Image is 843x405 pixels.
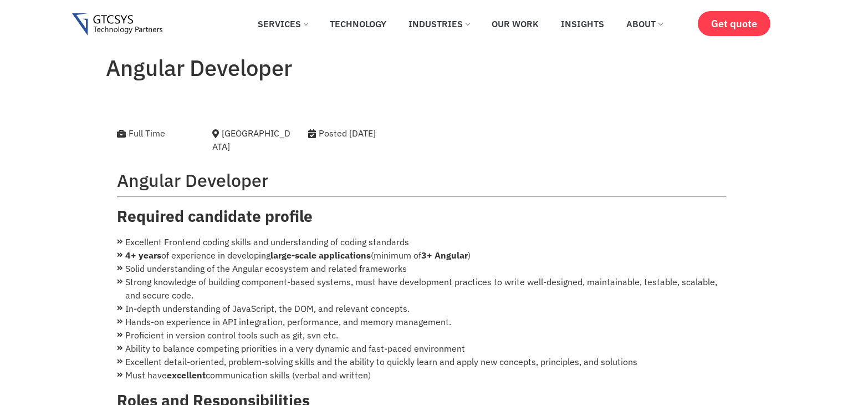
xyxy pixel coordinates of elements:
[400,12,478,36] a: Industries
[321,12,395,36] a: Technology
[308,126,435,140] div: Posted [DATE]
[698,11,770,36] a: Get quote
[117,355,727,368] li: Excellent detail-oriented, problem-solving skills and the ability to quickly learn and apply new ...
[249,12,316,36] a: Services
[117,315,727,328] li: Hands-on experience in API integration, performance, and memory management.
[117,302,727,315] li: In-depth understanding of JavaScript, the DOM, and relevant concepts.
[553,12,612,36] a: Insights
[117,249,727,262] li: of experience in developing (minimum of )
[483,12,547,36] a: Our Work
[270,250,371,261] strong: large-scale applications
[117,328,727,342] li: Proficient in version control tools such as git, svn etc.
[212,126,292,153] div: [GEOGRAPHIC_DATA]
[117,235,727,249] li: Excellent Frontend coding skills and understanding of coding standards
[125,250,161,261] strong: 4+ years
[167,369,206,381] strong: excellent
[117,170,727,191] h2: Angular Developer
[117,262,727,275] li: Solid understanding of the Angular ecosystem and related frameworks
[117,342,727,355] li: Ability to balance competing priorities in a very dynamic and fast-paced environment
[117,275,727,302] li: Strong knowledge of building component-based systems, must have development practices to write we...
[117,206,313,226] strong: Required candidate profile
[117,126,196,140] div: Full Time
[421,250,468,261] strong: 3+ Angular
[117,368,727,382] li: Must have communication skills (verbal and written)
[618,12,671,36] a: About
[72,13,162,36] img: Gtcsys logo
[711,18,757,29] span: Get quote
[106,54,738,81] h1: Angular Developer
